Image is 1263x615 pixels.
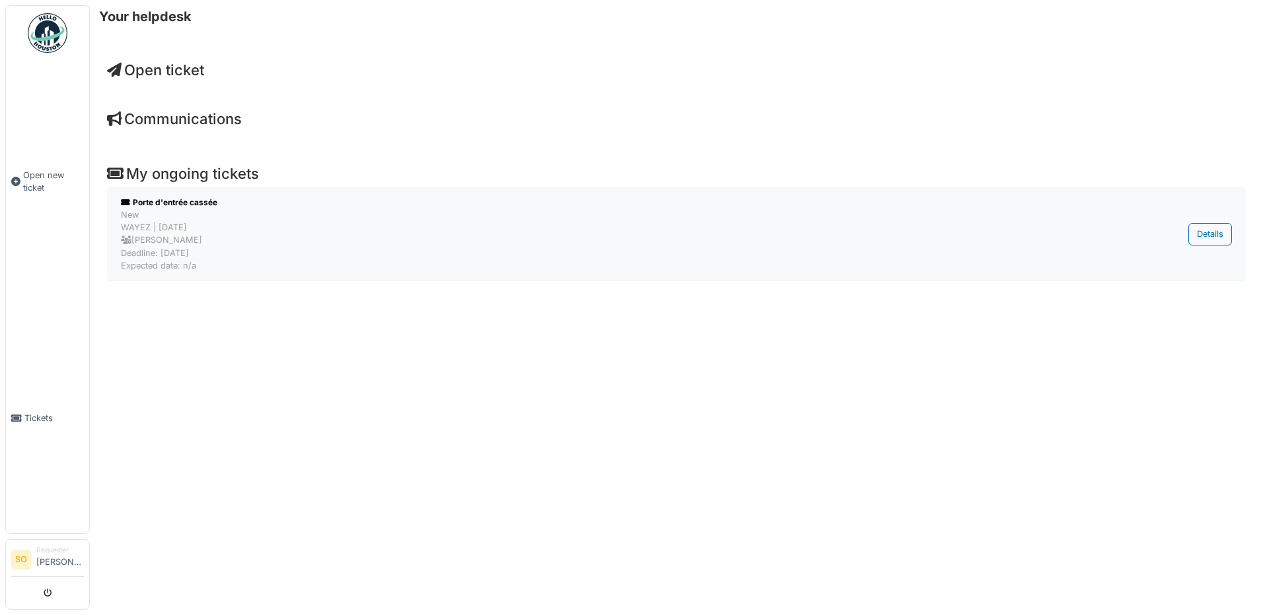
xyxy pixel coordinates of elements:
a: SO Requester[PERSON_NAME] [11,545,84,577]
div: Details [1188,223,1232,245]
a: Open ticket [107,61,204,79]
div: Porte d'entrée cassée [121,197,1070,209]
li: [PERSON_NAME] [36,545,84,573]
img: Badge_color-CXgf-gQk.svg [28,13,67,53]
h6: Your helpdesk [99,9,192,24]
span: Tickets [24,412,84,424]
div: New WAYEZ | [DATE] [PERSON_NAME] Deadline: [DATE] Expected date: n/a [121,209,1070,272]
div: Requester [36,545,84,555]
a: Tickets [6,303,89,533]
h4: Communications [107,110,1246,127]
li: SO [11,550,31,569]
h4: My ongoing tickets [107,165,1246,182]
a: Porte d'entrée cassée NewWAYEZ | [DATE] [PERSON_NAME]Deadline: [DATE]Expected date: n/a Details [118,193,1235,275]
span: Open new ticket [23,169,84,194]
a: Open new ticket [6,60,89,303]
